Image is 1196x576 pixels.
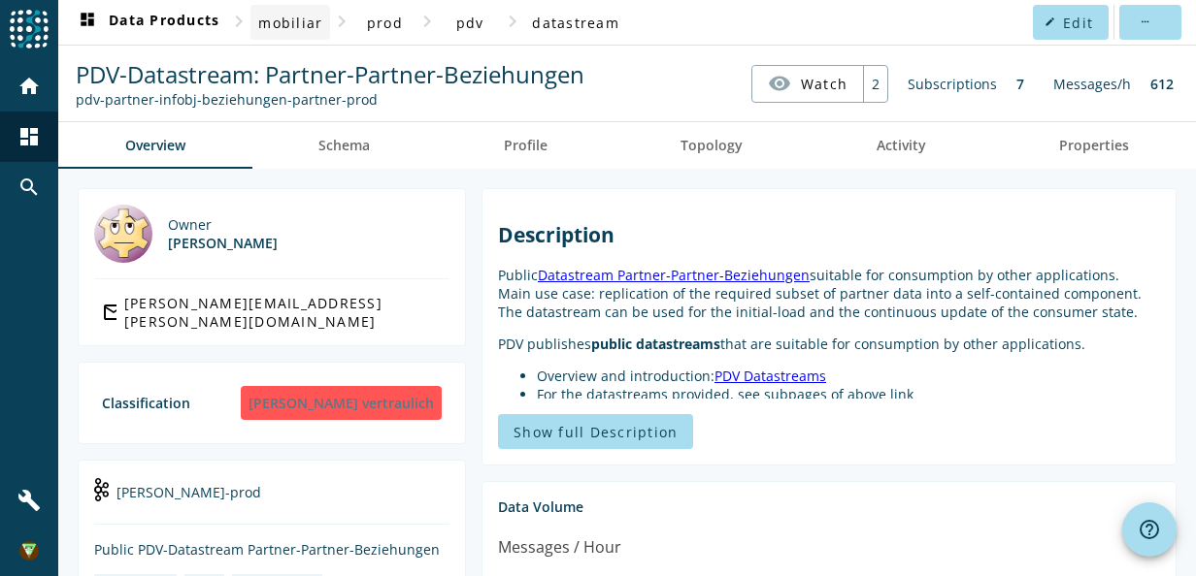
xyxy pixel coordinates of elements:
mat-icon: chevron_right [330,10,353,33]
button: Edit [1033,5,1109,40]
p: Public suitable for consumption by other applications. Main use case: replication of the required... [498,266,1160,321]
button: pdv [439,5,501,40]
span: Profile [504,139,548,152]
a: PDV Datastreams [714,367,826,385]
mat-icon: visibility [768,72,791,95]
button: Data Products [68,5,227,40]
li: For the datastreams provided, see subpages of above link [537,385,1160,403]
div: Messages/h [1044,65,1141,103]
span: Show full Description [514,423,678,441]
div: 2 [863,66,887,102]
h2: Description [498,221,1160,248]
span: mobiliar [258,14,322,32]
a: [PERSON_NAME][EMAIL_ADDRESS][PERSON_NAME][DOMAIN_NAME] [94,295,449,330]
mat-icon: dashboard [17,125,41,148]
span: Watch [801,67,847,101]
img: kafka-prod [94,478,109,501]
button: datastream [524,5,627,40]
div: [PERSON_NAME]-prod [94,476,449,525]
mat-icon: search [17,176,41,199]
mat-icon: edit [1045,16,1055,27]
a: Datastream Partner-Partner-Beziehungen [538,266,810,284]
span: Overview [125,139,185,152]
div: Subscriptions [898,65,1007,103]
div: Data Volume [498,497,1160,516]
span: Edit [1063,14,1093,32]
mat-icon: more_horiz [1139,16,1149,27]
div: Messages / Hour [498,535,621,560]
mat-icon: chevron_right [227,10,250,33]
div: Public PDV-Datastream Partner-Partner-Beziehungen [94,540,449,559]
div: Owner [168,215,278,234]
span: Activity [877,139,926,152]
span: datastream [532,14,619,32]
img: 11564d625e1ef81f76cd95267eaef640 [19,541,39,560]
mat-icon: dashboard [76,11,99,34]
div: [PERSON_NAME] vertraulich [241,386,442,420]
span: Topology [681,139,743,152]
span: Properties [1059,139,1129,152]
mat-icon: help_outline [1138,518,1161,541]
button: Watch [752,66,863,101]
span: PDV-Datastream: Partner-Partner-Beziehungen [76,58,584,90]
mat-icon: chevron_right [415,10,439,33]
span: Data Products [76,11,219,34]
div: Kafka Topic: pdv-partner-infobj-beziehungen-partner-prod [76,90,584,109]
button: mobiliar [250,5,330,40]
img: Bernhard Krenger [94,205,152,263]
p: PDV publishes that are suitable for consumption by other applications. [498,335,1160,353]
div: 7 [1007,65,1034,103]
span: Schema [318,139,370,152]
button: prod [353,5,415,40]
button: Show full Description [498,414,693,449]
span: prod [367,14,403,32]
strong: public datastreams [591,335,720,353]
mat-icon: home [17,75,41,98]
div: Classification [102,394,190,412]
span: pdv [456,14,484,32]
div: [PERSON_NAME] [168,234,278,252]
mat-icon: mail_outline [102,301,116,324]
mat-icon: chevron_right [501,10,524,33]
img: spoud-logo.svg [10,10,49,48]
li: Overview and introduction: [537,367,1160,385]
mat-icon: build [17,489,41,512]
div: 612 [1141,65,1183,103]
div: [PERSON_NAME][EMAIL_ADDRESS][PERSON_NAME][DOMAIN_NAME] [124,294,442,331]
